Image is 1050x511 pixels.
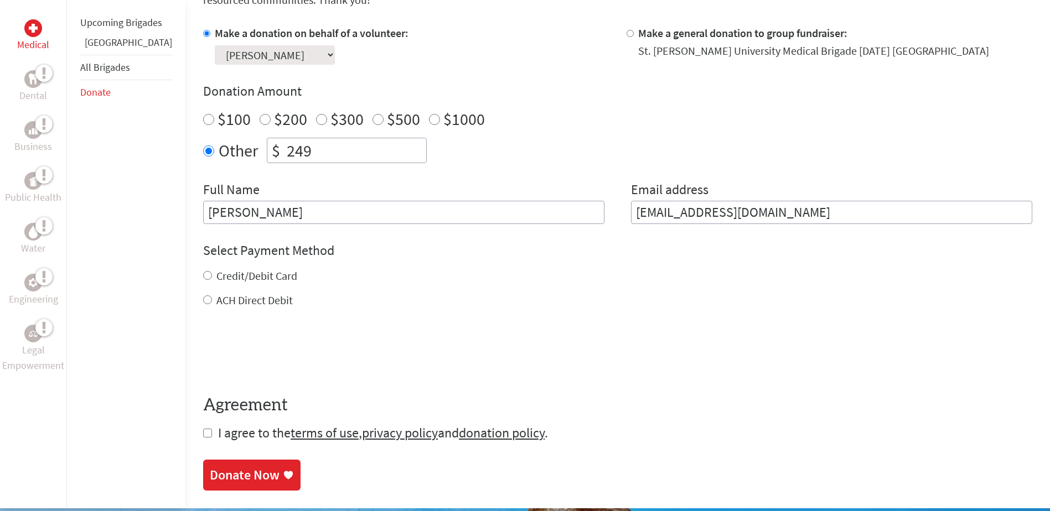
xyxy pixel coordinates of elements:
a: Upcoming Brigades [80,16,162,29]
img: Medical [29,24,38,33]
a: donation policy [459,424,545,441]
label: $1000 [443,108,485,129]
a: [GEOGRAPHIC_DATA] [85,36,172,49]
h4: Agreement [203,395,1032,415]
img: Dental [29,74,38,85]
p: Public Health [5,190,61,205]
a: Public HealthPublic Health [5,172,61,205]
a: EngineeringEngineering [9,274,58,307]
li: Panama [80,35,172,55]
p: Legal Empowerment [2,342,64,373]
a: All Brigades [80,61,130,74]
div: Medical [24,19,42,37]
label: Full Name [203,181,260,201]
a: Donate [80,86,111,98]
a: terms of use [291,424,359,441]
img: Legal Empowerment [29,330,38,337]
li: Donate [80,80,172,105]
label: Email address [631,181,708,201]
div: Business [24,121,42,139]
label: Make a general donation to group fundraiser: [638,26,847,40]
p: Medical [17,37,49,53]
div: Donate Now [210,466,280,484]
label: ACH Direct Debit [216,293,293,307]
img: Public Health [29,175,38,186]
div: Engineering [24,274,42,291]
a: MedicalMedical [17,19,49,53]
li: All Brigades [80,55,172,80]
div: Dental [24,70,42,88]
label: Credit/Debit Card [216,269,297,283]
input: Enter Full Name [203,201,604,224]
div: Legal Empowerment [24,325,42,342]
label: Other [219,138,258,163]
a: DentalDental [19,70,47,103]
span: I agree to the , and . [218,424,548,441]
label: $500 [387,108,420,129]
a: WaterWater [21,223,45,256]
iframe: reCAPTCHA [203,330,371,373]
input: Enter Amount [285,138,426,163]
label: Make a donation on behalf of a volunteer: [215,26,408,40]
label: $100 [218,108,251,129]
input: Your Email [631,201,1032,224]
p: Business [14,139,52,154]
a: Donate Now [203,460,301,491]
h4: Donation Amount [203,82,1032,100]
div: St. [PERSON_NAME] University Medical Brigade [DATE] [GEOGRAPHIC_DATA] [638,43,989,59]
p: Dental [19,88,47,103]
p: Water [21,241,45,256]
p: Engineering [9,291,58,307]
a: BusinessBusiness [14,121,52,154]
label: $300 [330,108,364,129]
h4: Select Payment Method [203,242,1032,259]
a: Legal EmpowermentLegal Empowerment [2,325,64,373]
label: $200 [274,108,307,129]
a: privacy policy [362,424,438,441]
div: Public Health [24,172,42,190]
div: $ [267,138,285,163]
img: Water [29,226,38,238]
div: Water [24,223,42,241]
img: Engineering [29,278,38,287]
img: Business [29,126,38,134]
li: Upcoming Brigades [80,11,172,35]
